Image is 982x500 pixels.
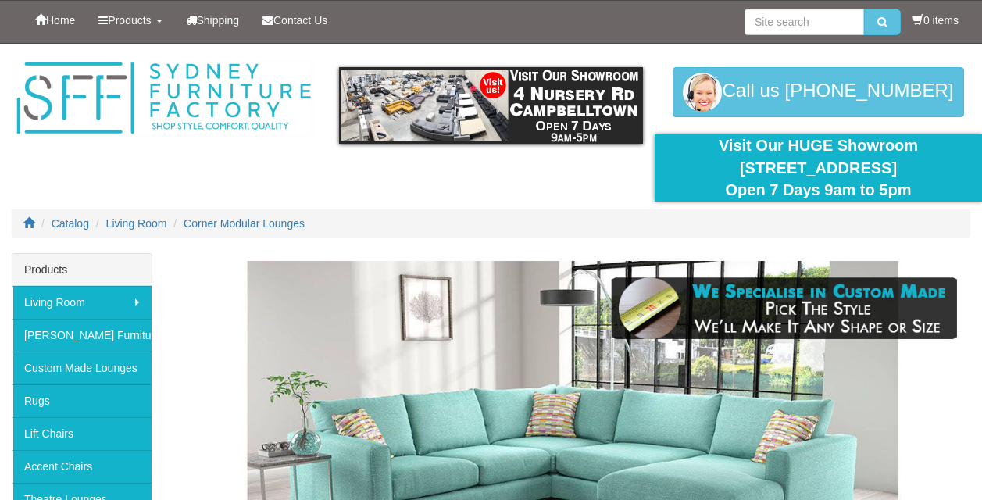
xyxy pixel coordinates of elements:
[23,1,87,40] a: Home
[12,352,152,384] a: Custom Made Lounges
[273,14,327,27] span: Contact Us
[12,319,152,352] a: [PERSON_NAME] Furniture
[197,14,240,27] span: Shipping
[12,384,152,417] a: Rugs
[12,59,316,137] img: Sydney Furniture Factory
[745,9,864,35] input: Site search
[12,417,152,450] a: Lift Chairs
[666,134,970,202] div: Visit Our HUGE Showroom [STREET_ADDRESS] Open 7 Days 9am to 5pm
[12,450,152,483] a: Accent Chairs
[12,254,152,286] div: Products
[106,217,167,230] a: Living Room
[184,217,305,230] a: Corner Modular Lounges
[251,1,339,40] a: Contact Us
[912,12,959,28] li: 0 items
[12,286,152,319] a: Living Room
[87,1,173,40] a: Products
[52,217,89,230] a: Catalog
[174,1,252,40] a: Shipping
[339,67,643,144] img: showroom.gif
[46,14,75,27] span: Home
[108,14,151,27] span: Products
